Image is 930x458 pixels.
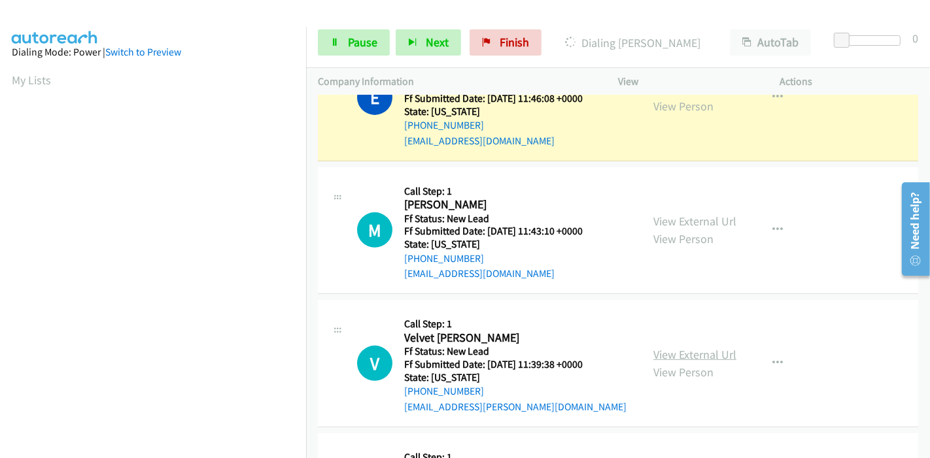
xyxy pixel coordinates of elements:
[404,185,583,198] h5: Call Step: 1
[893,177,930,281] iframe: Resource Center
[396,29,461,56] button: Next
[912,29,918,47] div: 0
[653,365,714,380] a: View Person
[559,34,706,52] p: Dialing [PERSON_NAME]
[653,214,736,229] a: View External Url
[404,238,583,251] h5: State: [US_STATE]
[404,119,484,131] a: [PHONE_NUMBER]
[404,345,627,358] h5: Ff Status: New Lead
[780,74,919,90] p: Actions
[840,35,901,46] div: Delay between calls (in seconds)
[426,35,449,50] span: Next
[404,385,484,397] a: [PHONE_NUMBER]
[404,135,555,147] a: [EMAIL_ADDRESS][DOMAIN_NAME]
[404,212,583,225] h5: Ff Status: New Lead
[318,29,390,56] a: Pause
[730,29,811,56] button: AutoTab
[653,231,714,246] a: View Person
[404,105,583,118] h5: State: [US_STATE]
[404,225,583,238] h5: Ff Submitted Date: [DATE] 11:43:10 +0000
[404,252,484,265] a: [PHONE_NUMBER]
[404,197,583,212] h2: [PERSON_NAME]
[357,212,392,248] h1: M
[404,371,627,384] h5: State: [US_STATE]
[470,29,542,56] a: Finish
[404,267,555,280] a: [EMAIL_ADDRESS][DOMAIN_NAME]
[105,46,181,58] a: Switch to Preview
[653,99,714,114] a: View Person
[404,318,627,331] h5: Call Step: 1
[653,347,736,362] a: View External Url
[357,346,392,381] div: The call is yet to be attempted
[404,401,627,413] a: [EMAIL_ADDRESS][PERSON_NAME][DOMAIN_NAME]
[404,331,627,346] h2: Velvet [PERSON_NAME]
[318,74,594,90] p: Company Information
[653,81,736,96] a: View External Url
[404,358,627,371] h5: Ff Submitted Date: [DATE] 11:39:38 +0000
[357,346,392,381] h1: V
[500,35,529,50] span: Finish
[348,35,377,50] span: Pause
[12,73,51,88] a: My Lists
[357,80,392,115] h1: E
[12,44,294,60] div: Dialing Mode: Power |
[618,74,757,90] p: View
[404,92,583,105] h5: Ff Submitted Date: [DATE] 11:46:08 +0000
